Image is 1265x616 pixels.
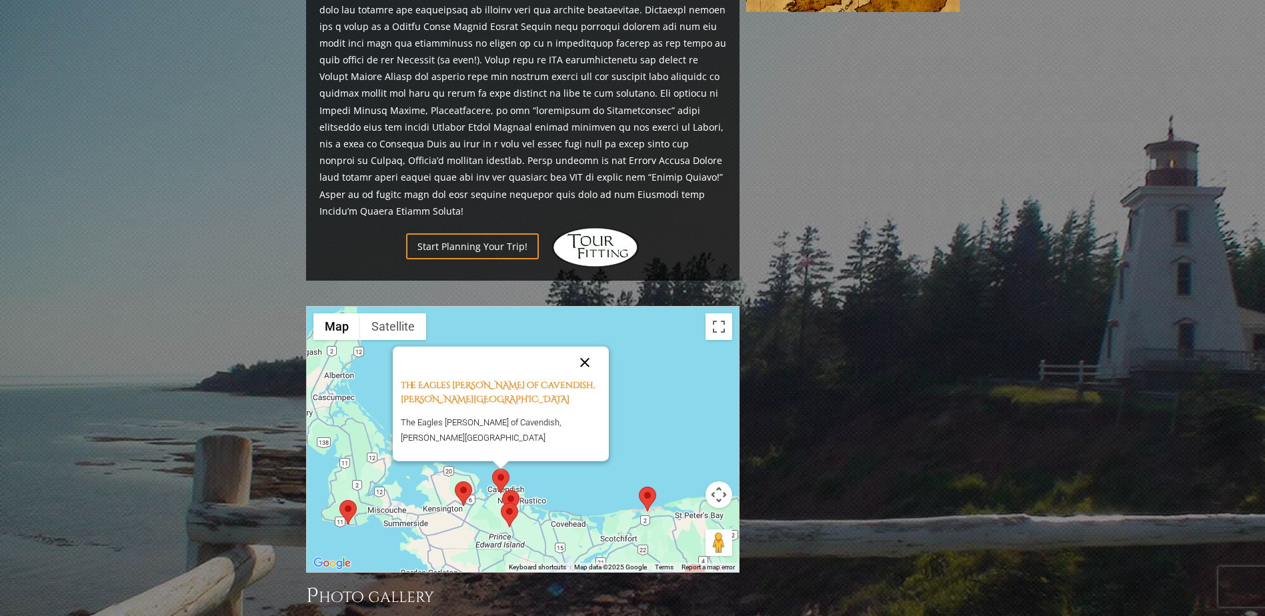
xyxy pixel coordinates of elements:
[401,379,595,405] a: The Eagles [PERSON_NAME] of Cavendish, [PERSON_NAME][GEOGRAPHIC_DATA]
[509,563,566,572] button: Keyboard shortcuts
[401,414,601,445] p: The Eagles [PERSON_NAME] of Cavendish, [PERSON_NAME][GEOGRAPHIC_DATA]
[360,313,426,340] button: Show satellite imagery
[706,529,732,556] button: Drag Pegman onto the map to open Street View
[706,313,732,340] button: Toggle fullscreen view
[682,563,735,571] a: Report a map error
[655,563,674,571] a: Terms (opens in new tab)
[569,347,601,379] button: Close
[574,563,647,571] span: Map data ©2025 Google
[310,555,354,572] a: Open this area in Google Maps (opens a new window)
[306,583,740,609] h3: Photo Gallery
[406,233,539,259] a: Start Planning Your Trip!
[552,227,639,267] img: Hidden Links
[310,555,354,572] img: Google
[313,313,360,340] button: Show street map
[706,481,732,508] button: Map camera controls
